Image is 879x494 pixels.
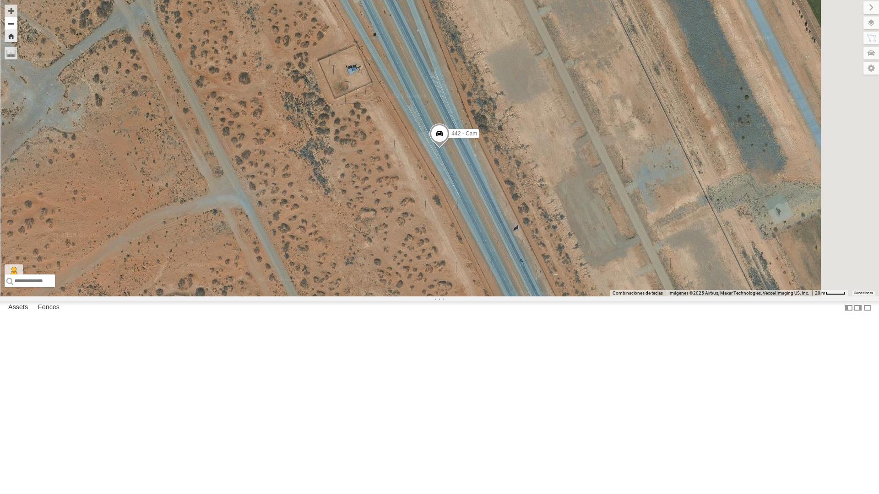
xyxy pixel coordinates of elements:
[854,291,873,295] a: Condiciones (se abre en una nueva pestaña)
[5,30,17,42] button: Zoom Home
[33,301,64,314] label: Fences
[5,17,17,30] button: Zoom out
[812,290,848,296] button: Escala del mapa: 20 m por 39 píxeles
[5,47,17,59] label: Measure
[844,301,853,314] label: Dock Summary Table to the Left
[451,130,477,137] span: 442 - Cam
[4,301,33,314] label: Assets
[5,5,17,17] button: Zoom in
[863,301,872,314] label: Hide Summary Table
[5,264,23,283] button: Arrastra el hombrecito naranja al mapa para abrir Street View
[668,290,809,295] span: Imágenes ©2025 Airbus, Maxar Technologies, Vexcel Imaging US, Inc.
[853,301,863,314] label: Dock Summary Table to the Right
[613,290,663,296] button: Combinaciones de teclas
[815,290,825,295] span: 20 m
[863,62,879,75] label: Map Settings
